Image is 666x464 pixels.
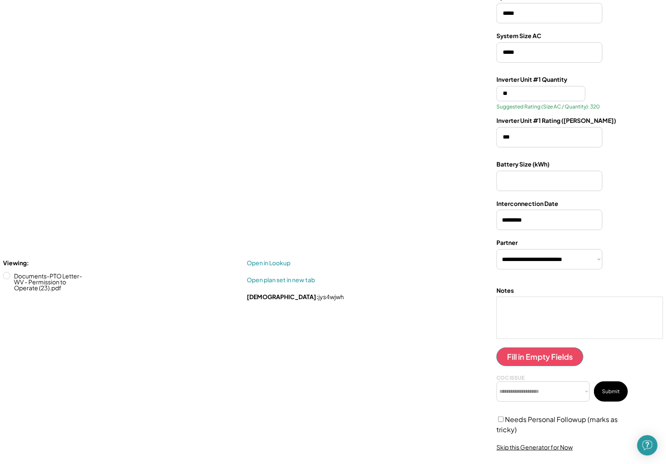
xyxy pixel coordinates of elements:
div: Inverter Unit #1 Quantity [496,75,567,84]
div: jys4wjwh [247,293,344,301]
a: Open plan set in new tab [247,276,315,284]
button: Submit [594,381,628,402]
strong: [DEMOGRAPHIC_DATA]: [247,293,318,300]
div: Suggested Rating (Size AC / Quantity): 320 [496,103,600,111]
a: Open in Lookup [247,259,310,267]
div: Battery Size (kWh) [496,160,549,169]
div: Partner [496,239,518,247]
div: COC ISSUE [496,375,524,381]
div: Inverter Unit #1 Rating ([PERSON_NAME]) [496,117,616,125]
label: Documents-PTO Letter-WV - Permission to Operate (23).pdf [11,273,88,291]
button: Fill in Empty Fields [496,347,583,366]
div: Open Intercom Messenger [637,435,658,456]
div: Interconnection Date [496,200,558,208]
div: Viewing: [3,259,29,267]
label: Needs Personal Followup (marks as tricky) [496,415,618,434]
div: Notes [496,286,514,295]
div: System Size AC [496,32,541,40]
div: Skip this Generator for Now [496,443,573,452]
